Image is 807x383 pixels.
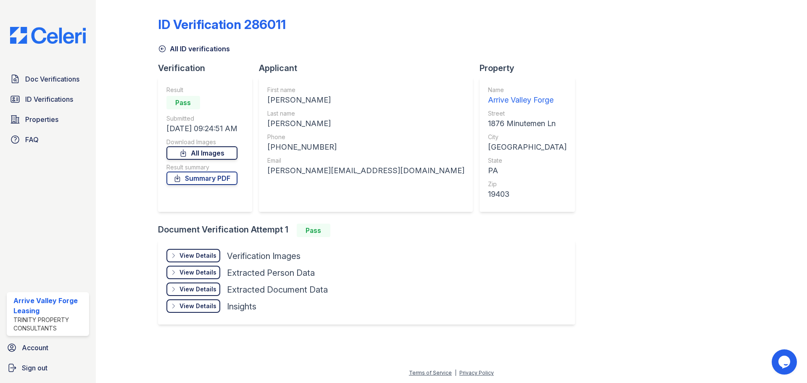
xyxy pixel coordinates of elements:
a: All Images [166,146,237,160]
div: Property [480,62,582,74]
div: Street [488,109,567,118]
div: Insights [227,301,256,312]
span: ID Verifications [25,94,73,104]
div: [PERSON_NAME][EMAIL_ADDRESS][DOMAIN_NAME] [267,165,464,177]
a: Sign out [3,359,92,376]
a: FAQ [7,131,89,148]
iframe: chat widget [772,349,799,375]
div: 19403 [488,188,567,200]
a: All ID verifications [158,44,230,54]
a: Terms of Service [409,370,452,376]
a: Privacy Policy [459,370,494,376]
div: Verification [158,62,259,74]
div: Result summary [166,163,237,172]
a: Properties [7,111,89,128]
div: [PHONE_NUMBER] [267,141,464,153]
div: [GEOGRAPHIC_DATA] [488,141,567,153]
div: ID Verification 286011 [158,17,286,32]
a: ID Verifications [7,91,89,108]
div: First name [267,86,464,94]
div: State [488,156,567,165]
div: [PERSON_NAME] [267,94,464,106]
div: Arrive Valley Forge Leasing [13,296,86,316]
div: Pass [297,224,330,237]
div: [PERSON_NAME] [267,118,464,129]
div: Name [488,86,567,94]
div: [DATE] 09:24:51 AM [166,123,237,135]
div: Extracted Document Data [227,284,328,296]
span: Sign out [22,363,47,373]
div: Last name [267,109,464,118]
div: Zip [488,180,567,188]
div: Arrive Valley Forge [488,94,567,106]
div: Email [267,156,464,165]
div: View Details [179,251,216,260]
div: Submitted [166,114,237,123]
span: Account [22,343,48,353]
a: Doc Verifications [7,71,89,87]
div: View Details [179,285,216,293]
div: Trinity Property Consultants [13,316,86,333]
div: City [488,133,567,141]
div: 1876 Minutemen Ln [488,118,567,129]
a: Account [3,339,92,356]
div: View Details [179,302,216,310]
div: Applicant [259,62,480,74]
a: Summary PDF [166,172,237,185]
div: Document Verification Attempt 1 [158,224,582,237]
span: FAQ [25,135,39,145]
span: Doc Verifications [25,74,79,84]
div: Phone [267,133,464,141]
div: View Details [179,268,216,277]
div: Verification Images [227,250,301,262]
div: PA [488,165,567,177]
div: Pass [166,96,200,109]
div: | [455,370,456,376]
div: Download Images [166,138,237,146]
div: Result [166,86,237,94]
span: Properties [25,114,58,124]
a: Name Arrive Valley Forge [488,86,567,106]
div: Extracted Person Data [227,267,315,279]
img: CE_Logo_Blue-a8612792a0a2168367f1c8372b55b34899dd931a85d93a1a3d3e32e68fde9ad4.png [3,27,92,44]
